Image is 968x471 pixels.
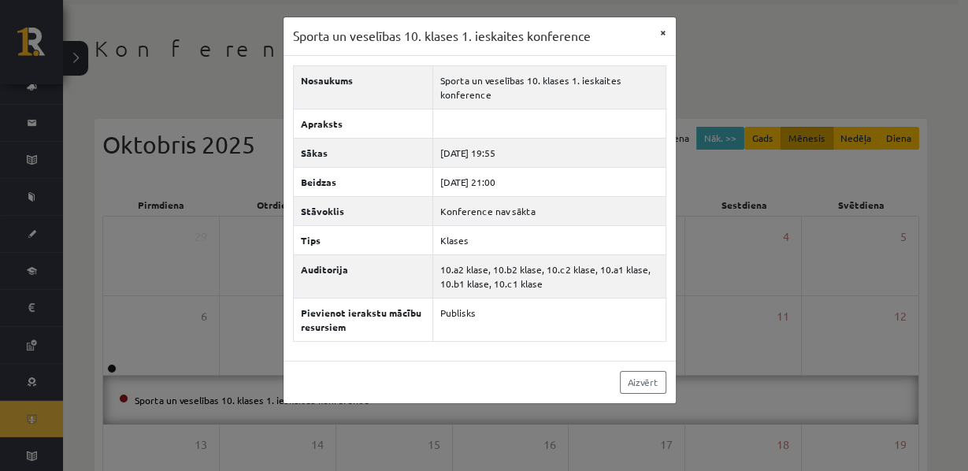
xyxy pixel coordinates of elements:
td: Klases [432,225,666,254]
th: Apraksts [293,109,432,138]
h3: Sporta un veselības 10. klases 1. ieskaites konference [293,27,591,46]
td: Sporta un veselības 10. klases 1. ieskaites konference [432,65,666,109]
th: Auditorija [293,254,432,298]
th: Beidzas [293,167,432,196]
th: Pievienot ierakstu mācību resursiem [293,298,432,341]
a: Aizvērt [620,371,666,394]
td: 10.a2 klase, 10.b2 klase, 10.c2 klase, 10.a1 klase, 10.b1 klase, 10.c1 klase [432,254,666,298]
th: Sākas [293,138,432,167]
button: × [651,17,676,47]
td: [DATE] 19:55 [432,138,666,167]
td: [DATE] 21:00 [432,167,666,196]
th: Stāvoklis [293,196,432,225]
td: Publisks [432,298,666,341]
th: Tips [293,225,432,254]
th: Nosaukums [293,65,432,109]
td: Konference nav sākta [432,196,666,225]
